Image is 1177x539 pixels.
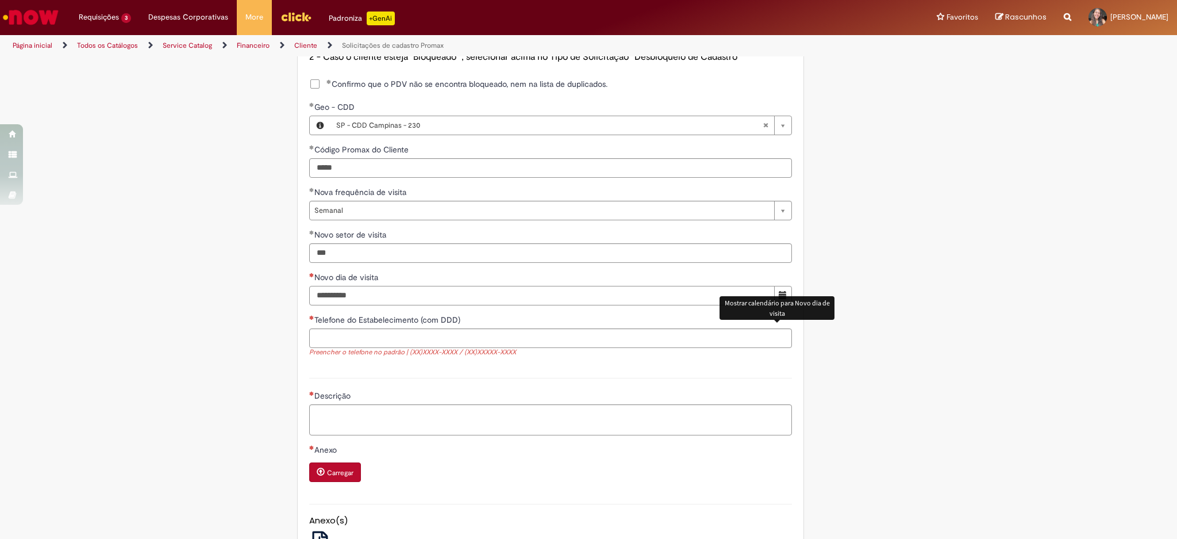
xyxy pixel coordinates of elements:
[314,144,411,155] span: Código Promax do Cliente
[245,12,263,23] span: More
[309,462,361,482] button: Carregar anexo de Anexo Required
[995,12,1047,23] a: Rascunhos
[314,445,339,455] span: Anexo
[314,201,768,220] span: Semanal
[309,315,314,320] span: Necessários
[314,230,389,240] span: Novo setor de visita
[1005,12,1047,22] span: Rascunhos
[13,41,52,50] a: Página inicial
[367,12,395,25] p: +GenAi
[309,51,737,63] span: 2 - Caso o cliente esteja "Bloqueado" , selecionar acima no Tipo de Solicitação “Desbloqueio de C...
[121,13,131,23] span: 3
[336,116,763,135] span: SP - CDD Campinas - 230
[327,468,353,477] small: Carregar
[9,35,776,56] ul: Trilhas de página
[309,102,314,107] span: Obrigatório Preenchido
[1110,12,1168,22] span: [PERSON_NAME]
[163,41,212,50] a: Service Catalog
[757,116,774,135] abbr: Limpar campo Geo - CDD
[309,145,314,150] span: Obrigatório Preenchido
[326,78,607,90] span: Confirmo que o PDV não se encontra bloqueado, nem na lista de duplicados.
[309,243,792,263] input: Novo setor de visita
[294,41,317,50] a: Cliente
[79,12,119,23] span: Requisições
[237,41,270,50] a: Financeiro
[314,272,380,282] span: Novo dia de visita
[309,328,792,348] input: Telefone do Estabelecimento (com DDD)
[309,516,792,526] h5: Anexo(s)
[326,79,332,84] span: Obrigatório Preenchido
[309,404,792,435] textarea: Descrição
[309,445,314,450] span: Necessários
[77,41,138,50] a: Todos os Catálogos
[774,286,792,305] button: Mostrar calendário para Novo dia de visita
[329,12,395,25] div: Padroniza
[309,286,775,305] input: Novo dia de visita
[314,187,409,197] span: Nova frequência de visita
[1,6,60,29] img: ServiceNow
[314,391,353,401] span: Descrição
[309,273,314,277] span: Necessários
[309,188,314,192] span: Obrigatório Preenchido
[947,12,978,23] span: Favoritos
[330,116,791,135] a: SP - CDD Campinas - 230Limpar campo Geo - CDD
[309,158,792,178] input: Código Promax do Cliente
[148,12,228,23] span: Despesas Corporativas
[342,41,444,50] a: Solicitações de cadastro Promax
[309,348,792,358] div: Preencher o telefone no padrão | (XX)XXXX-XXXX / (XX)XXXXX-XXXX
[309,230,314,235] span: Obrigatório Preenchido
[280,8,311,25] img: click_logo_yellow_360x200.png
[310,116,330,135] button: Geo - CDD, Visualizar este registro SP - CDD Campinas - 230
[314,102,357,112] span: Geo - CDD
[309,391,314,396] span: Necessários
[720,296,834,319] div: Mostrar calendário para Novo dia de visita
[314,315,463,325] span: Telefone do Estabelecimento (com DDD)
